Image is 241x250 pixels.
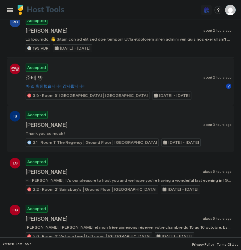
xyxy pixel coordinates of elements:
span: Accepted [27,206,46,212]
span: [PERSON_NAME] [26,168,200,175]
span: [DATE] - [DATE] [162,233,192,239]
span: 준방 [11,66,19,72]
span: FG [12,207,18,213]
span: [PERSON_NAME] [26,122,201,128]
span: LS [13,160,18,166]
a: Host Tools Logo [17,5,67,15]
div: menu [214,6,222,14]
a: Terms Of Use [217,240,238,247]
span: [DATE] - [DATE] [168,186,198,192]
span: 3.2 · Room 2: Sainsbury's | Ground Floor | [GEOGRAPHIC_DATA] [33,186,156,192]
a: Privacy Policy [192,240,214,247]
span: Thank you so much ! [26,131,231,136]
span: IS [13,113,17,119]
span: Hi [PERSON_NAME], It's our pleasure to host you and we hope you're having a wonderful last evenin... [26,178,231,183]
span: Accepted [27,18,46,24]
span: [PERSON_NAME] [26,27,201,34]
span: [DATE] - [DATE] [159,93,190,99]
span: 아 넵 확인했습니다!! 감사합니다!! [26,84,223,89]
span: Lo Ipsumdo, 👋 Sitam con ad elit sed doei tempori! Ut'la etdolorem ali'en admini ven quis nos exer... [26,37,231,42]
span: [PERSON_NAME], [PERSON_NAME] et mon frère aimerions réserver votre chambre du 15 au 16 octobre. E... [26,225,231,230]
span: 5.6 · Room 6: Victoria Line | Loft room | [GEOGRAPHIC_DATA] [33,233,150,239]
span: 193 VBR [33,45,49,51]
span: about 5 hours ago [203,216,231,221]
span: RC [12,19,18,25]
span: 3.1 · Room 1: The Regency | Ground Floor | [GEOGRAPHIC_DATA] [33,139,157,145]
div: User profile [225,5,236,15]
span: Accepted [27,112,46,118]
span: about 2 hours ago [203,28,231,33]
span: 7 [227,84,230,89]
span: Accepted [27,159,46,165]
span: Accepted [27,65,46,71]
span: about 5 hours ago [203,169,231,174]
span: Terms Of Use [217,242,238,246]
span: [DATE] - [DATE] [168,139,199,145]
span: [PERSON_NAME] [26,215,200,222]
button: Menu [5,5,15,15]
span: about 2 hours ago [203,75,231,80]
span: 준배 방 [26,74,201,81]
span: [DATE] - [DATE] [60,45,91,51]
span: © 2025 Host Tools [3,242,32,246]
span: about 3 hours ago [203,123,231,127]
span: 3.5 · Room 5: [GEOGRAPHIC_DATA] | [GEOGRAPHIC_DATA] [33,93,148,99]
span: Privacy Policy [192,242,214,246]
